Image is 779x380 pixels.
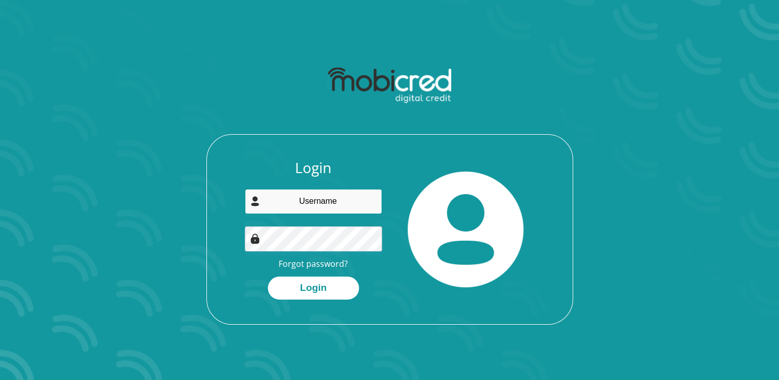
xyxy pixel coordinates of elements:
img: user-icon image [250,196,260,206]
button: Login [268,277,359,300]
input: Username [245,189,382,214]
img: Image [250,234,260,244]
a: Forgot password? [279,258,348,269]
h3: Login [245,159,382,177]
img: mobicred logo [328,68,451,103]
